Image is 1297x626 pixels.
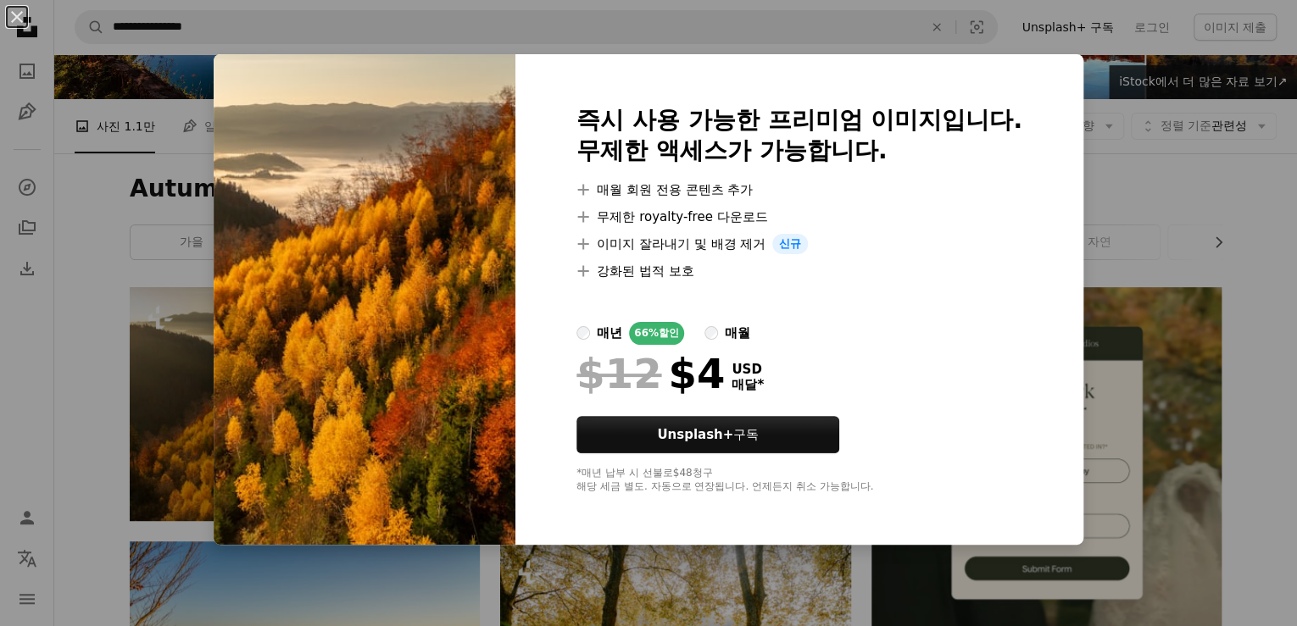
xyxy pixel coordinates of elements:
[725,323,750,343] div: 매월
[576,207,1022,227] li: 무제한 royalty-free 다운로드
[576,234,1022,254] li: 이미지 잘라내기 및 배경 제거
[772,234,808,254] span: 신규
[576,105,1022,166] h2: 즉시 사용 가능한 프리미엄 이미지입니다. 무제한 액세스가 가능합니다.
[576,467,1022,494] div: *매년 납부 시 선불로 $48 청구 해당 세금 별도. 자동으로 연장됩니다. 언제든지 취소 가능합니다.
[657,427,733,442] strong: Unsplash+
[576,416,839,453] button: Unsplash+구독
[732,362,764,377] span: USD
[704,326,718,340] input: 매월
[597,323,622,343] div: 매년
[576,261,1022,281] li: 강화된 법적 보호
[576,352,661,396] span: $12
[629,322,684,345] div: 66% 할인
[214,54,515,545] img: premium_photo-1668456464829-d1fcceaa4ee5
[576,352,725,396] div: $4
[576,326,590,340] input: 매년66%할인
[576,180,1022,200] li: 매월 회원 전용 콘텐츠 추가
